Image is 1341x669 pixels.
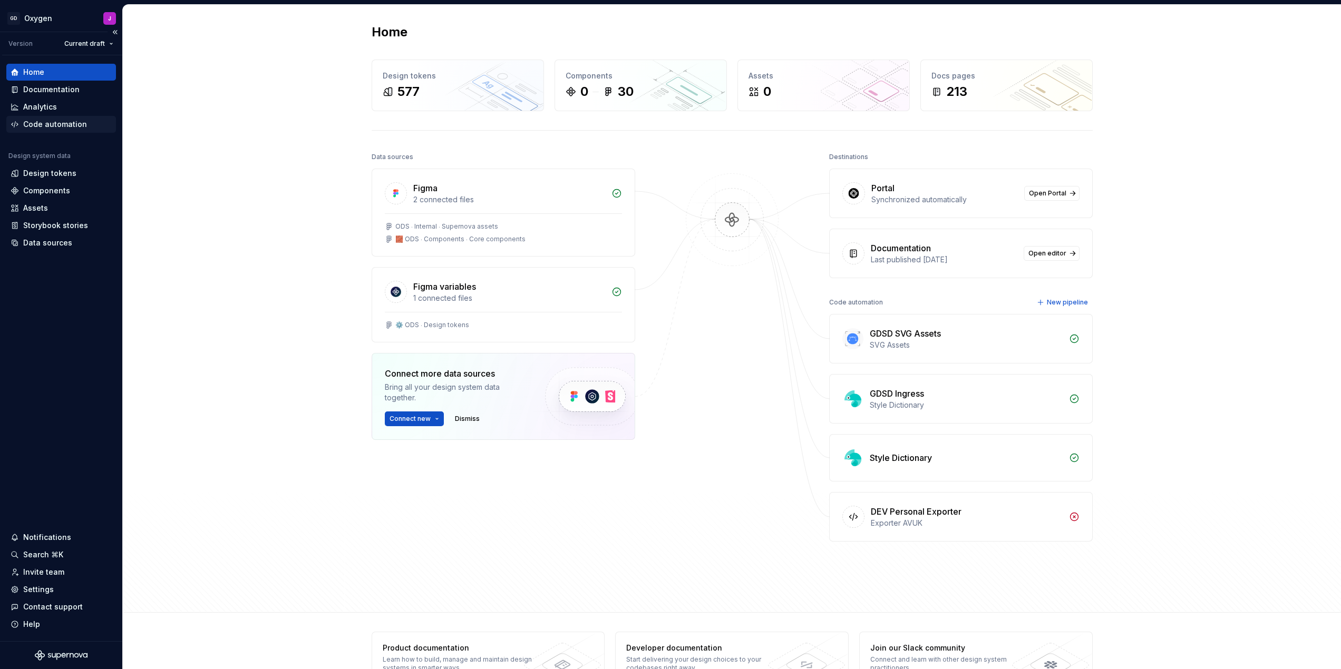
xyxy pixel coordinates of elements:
[385,382,527,403] div: Bring all your design system data together.
[23,185,70,196] div: Components
[870,451,932,464] div: Style Dictionary
[35,650,88,661] svg: Supernova Logo
[372,169,635,257] a: Figma2 connected filesODS ⸱ Internal ⸱ Supernova assets🧱 ODS ⸱ Components ⸱ Core components
[64,40,105,48] span: Current draft
[23,119,87,130] div: Code automation
[2,7,120,29] button: GDOxygenJ
[455,415,480,423] span: Dismiss
[395,321,469,329] div: ⚙️ ODS ⸱ Design tokens
[23,567,64,577] div: Invite team
[23,203,48,213] div: Assets
[8,152,71,160] div: Design system data
[397,83,420,100] div: 577
[763,83,771,100] div: 0
[920,60,1093,111] a: Docs pages213
[372,60,544,111] a: Design tokens577
[829,150,868,164] div: Destinations
[6,529,116,546] button: Notifications
[555,60,727,111] a: Components030
[1024,246,1080,261] a: Open editor
[580,83,588,100] div: 0
[871,194,1018,205] div: Synchronized automatically
[6,81,116,98] a: Documentation
[413,194,605,205] div: 2 connected files
[871,518,1063,528] div: Exporter AVUK
[1034,295,1093,310] button: New pipeline
[1029,189,1066,198] span: Open Portal
[871,182,895,194] div: Portal
[413,280,476,293] div: Figma variables
[871,242,931,254] div: Documentation
[6,546,116,563] button: Search ⌘K
[450,411,484,426] button: Dismiss
[6,116,116,133] a: Code automation
[383,71,533,81] div: Design tokens
[24,13,52,24] div: Oxygen
[23,619,40,629] div: Help
[395,235,526,243] div: 🧱 ODS ⸱ Components ⸱ Core components
[6,581,116,598] a: Settings
[108,25,122,40] button: Collapse sidebar
[23,67,44,77] div: Home
[871,254,1017,265] div: Last published [DATE]
[6,99,116,115] a: Analytics
[870,643,1024,653] div: Join our Slack community
[626,643,780,653] div: Developer documentation
[1047,298,1088,307] span: New pipeline
[383,643,536,653] div: Product documentation
[23,532,71,543] div: Notifications
[372,150,413,164] div: Data sources
[931,71,1082,81] div: Docs pages
[23,102,57,112] div: Analytics
[871,505,961,518] div: DEV Personal Exporter
[23,602,83,612] div: Contact support
[390,415,431,423] span: Connect new
[413,293,605,303] div: 1 connected files
[6,598,116,615] button: Contact support
[8,40,33,48] div: Version
[6,64,116,81] a: Home
[6,165,116,182] a: Design tokens
[870,400,1063,410] div: Style Dictionary
[413,182,438,194] div: Figma
[1028,249,1066,258] span: Open editor
[1024,186,1080,201] a: Open Portal
[23,220,88,231] div: Storybook stories
[23,238,72,248] div: Data sources
[618,83,634,100] div: 30
[372,24,407,41] h2: Home
[737,60,910,111] a: Assets0
[870,327,941,340] div: GDSD SVG Assets
[23,549,63,560] div: Search ⌘K
[6,200,116,217] a: Assets
[23,84,80,95] div: Documentation
[108,14,111,23] div: J
[870,387,924,400] div: GDSD Ingress
[749,71,899,81] div: Assets
[946,83,967,100] div: 213
[6,217,116,234] a: Storybook stories
[870,340,1063,350] div: SVG Assets
[6,182,116,199] a: Components
[7,12,20,25] div: GD
[23,168,76,179] div: Design tokens
[566,71,716,81] div: Components
[6,616,116,633] button: Help
[372,267,635,342] a: Figma variables1 connected files⚙️ ODS ⸱ Design tokens
[385,411,444,426] button: Connect new
[829,295,883,310] div: Code automation
[23,584,54,595] div: Settings
[6,564,116,581] a: Invite team
[6,234,116,251] a: Data sources
[385,367,527,380] div: Connect more data sources
[60,36,118,51] button: Current draft
[395,222,498,231] div: ODS ⸱ Internal ⸱ Supernova assets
